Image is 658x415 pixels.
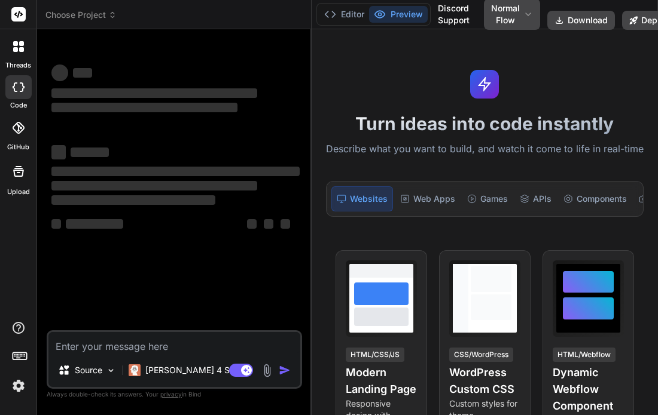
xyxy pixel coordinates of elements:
[10,100,27,110] label: code
[66,219,123,229] span: ‌
[247,219,257,229] span: ‌
[145,364,234,376] p: [PERSON_NAME] 4 S..
[281,219,290,229] span: ‌
[51,219,61,229] span: ‌
[395,186,460,211] div: Web Apps
[515,186,556,211] div: APIs
[449,348,513,362] div: CSS/WordPress
[491,2,520,26] span: Normal Flow
[264,219,273,229] span: ‌
[279,364,291,376] img: icon
[462,186,513,211] div: Games
[160,391,182,398] span: privacy
[319,6,369,23] button: Editor
[260,364,274,377] img: attachment
[331,186,393,211] div: Websites
[75,364,102,376] p: Source
[559,186,632,211] div: Components
[346,364,417,398] h4: Modern Landing Page
[7,142,29,152] label: GitHub
[319,142,651,157] p: Describe what you want to build, and watch it come to life in real-time
[51,64,68,81] span: ‌
[51,145,66,159] span: ‌
[5,60,31,70] label: threads
[51,181,257,190] span: ‌
[553,348,616,362] div: HTML/Webflow
[129,364,141,376] img: Claude 4 Sonnet
[51,167,300,176] span: ‌
[47,389,302,400] p: Always double-check its answers. Your in Bind
[51,103,237,112] span: ‌
[7,187,30,197] label: Upload
[346,348,404,362] div: HTML/CSS/JS
[73,68,92,78] span: ‌
[106,365,116,376] img: Pick Models
[369,6,428,23] button: Preview
[8,376,29,396] img: settings
[319,113,651,134] h1: Turn ideas into code instantly
[51,88,257,98] span: ‌
[547,11,615,30] button: Download
[449,364,520,398] h4: WordPress Custom CSS
[45,9,117,21] span: Choose Project
[553,364,624,414] h4: Dynamic Webflow Component
[51,195,215,205] span: ‌
[71,147,109,157] span: ‌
